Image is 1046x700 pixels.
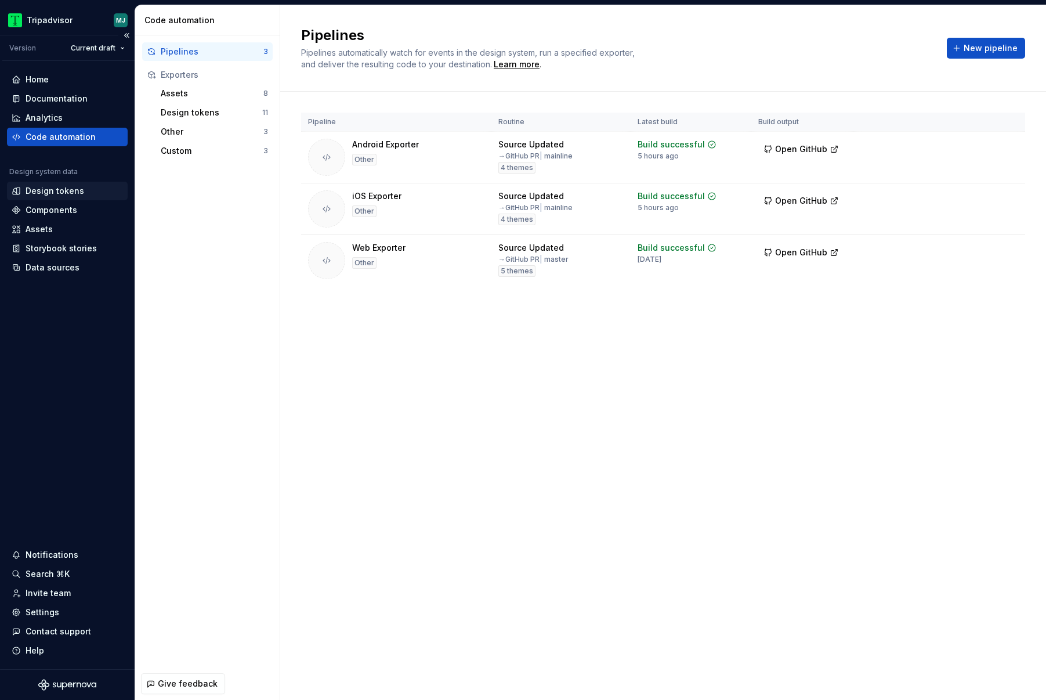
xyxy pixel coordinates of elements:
button: New pipeline [947,38,1025,59]
a: Supernova Logo [38,679,96,691]
th: Routine [491,113,631,132]
div: Version [9,44,36,53]
div: → GitHub PR mainline [498,203,573,212]
button: Collapse sidebar [118,27,135,44]
a: Assets8 [156,84,273,103]
th: Latest build [631,113,751,132]
div: Design tokens [26,185,84,197]
div: Assets [26,223,53,235]
button: Contact support [7,622,128,641]
div: Search ⌘K [26,568,70,580]
button: Notifications [7,546,128,564]
div: Build successful [638,190,705,202]
div: Code automation [144,15,275,26]
div: 3 [263,146,268,156]
div: Code automation [26,131,96,143]
div: 11 [262,108,268,117]
div: Components [26,204,77,216]
span: Open GitHub [775,247,827,258]
span: Open GitHub [775,195,827,207]
span: Open GitHub [775,143,827,155]
div: Build successful [638,139,705,150]
span: | [540,255,542,264]
span: 4 themes [501,215,533,224]
img: 0ed0e8b8-9446-497d-bad0-376821b19aa5.png [8,13,22,27]
a: Open GitHub [758,249,844,259]
a: Components [7,201,128,219]
div: Contact support [26,626,91,637]
div: MJ [116,16,125,25]
button: Open GitHub [758,242,844,263]
div: Settings [26,607,59,618]
span: | [540,203,542,212]
span: 4 themes [501,163,533,172]
a: Invite team [7,584,128,602]
a: Storybook stories [7,239,128,258]
div: Design system data [9,167,78,176]
div: Home [26,74,49,85]
button: Other3 [156,122,273,141]
div: 3 [263,47,268,56]
div: Build successful [638,242,705,254]
div: Source Updated [498,190,564,202]
div: Other [352,257,377,269]
button: Pipelines3 [142,42,273,61]
th: Pipeline [301,113,491,132]
div: Documentation [26,93,88,104]
div: → GitHub PR master [498,255,569,264]
button: Search ⌘K [7,565,128,583]
a: Learn more [494,59,540,70]
span: | [540,151,542,160]
div: Exporters [161,69,268,81]
span: . [492,60,541,69]
div: Android Exporter [352,139,419,150]
button: Custom3 [156,142,273,160]
div: 8 [263,89,268,98]
span: Give feedback [158,678,218,690]
div: Assets [161,88,263,99]
a: Documentation [7,89,128,108]
div: 5 hours ago [638,151,679,161]
a: Design tokens [7,182,128,200]
div: Invite team [26,587,71,599]
th: Build output [751,113,853,132]
div: Other [161,126,263,138]
button: Give feedback [141,673,225,694]
a: Code automation [7,128,128,146]
a: Settings [7,603,128,622]
div: Tripadvisor [27,15,73,26]
div: Data sources [26,262,79,273]
a: Analytics [7,109,128,127]
button: Open GitHub [758,190,844,211]
a: Data sources [7,258,128,277]
a: Open GitHub [758,146,844,156]
div: [DATE] [638,255,661,264]
div: Custom [161,145,263,157]
div: Storybook stories [26,243,97,254]
div: Other [352,205,377,217]
span: Pipelines automatically watch for events in the design system, run a specified exporter, and deli... [301,48,637,69]
span: Current draft [71,44,115,53]
div: 5 hours ago [638,203,679,212]
span: 5 themes [501,266,533,276]
button: Open GitHub [758,139,844,160]
span: New pipeline [964,42,1018,54]
button: TripadvisorMJ [2,8,132,33]
div: Analytics [26,112,63,124]
a: Open GitHub [758,197,844,207]
div: 3 [263,127,268,136]
div: Source Updated [498,139,564,150]
button: Current draft [66,40,130,56]
button: Design tokens11 [156,103,273,122]
div: Source Updated [498,242,564,254]
a: Home [7,70,128,89]
div: Other [352,154,377,165]
button: Help [7,641,128,660]
div: Pipelines [161,46,263,57]
div: Web Exporter [352,242,406,254]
